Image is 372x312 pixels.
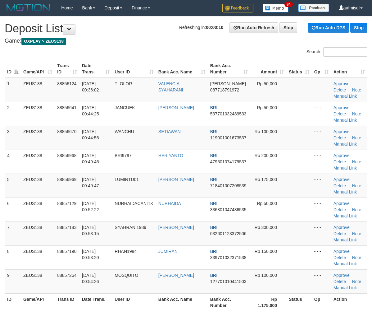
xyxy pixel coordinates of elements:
[57,129,76,134] span: 88856670
[352,159,361,164] a: Note
[5,78,21,102] td: 1
[333,249,350,254] a: Approve
[210,279,247,284] span: Copy 127701010441503 to clipboard
[352,135,361,140] a: Note
[21,198,55,221] td: ZEUS138
[158,177,194,182] a: [PERSON_NAME]
[312,269,331,293] td: - - -
[333,273,350,278] a: Approve
[21,78,55,102] td: ZEUS138
[115,225,146,230] span: SYAHRANI1989
[55,293,79,311] th: Trans ID
[312,293,331,311] th: Op
[210,255,247,260] span: Copy 339701032371538 to clipboard
[82,249,99,260] span: [DATE] 00:53:20
[210,159,247,164] span: Copy 479501074179537 to clipboard
[298,4,329,12] img: panduan.png
[82,129,99,140] span: [DATE] 00:44:56
[352,183,361,188] a: Note
[333,153,350,158] a: Approve
[179,25,223,30] span: Refreshing in:
[5,38,367,44] h4: Game:
[257,201,277,206] span: Rp 50,000
[352,207,361,212] a: Note
[210,129,217,134] span: BRI
[115,177,139,182] span: LUMINTU01
[82,81,99,92] span: [DATE] 00:36:02
[210,273,217,278] span: BRI
[5,60,21,78] th: ID: activate to sort column descending
[112,293,156,311] th: User ID
[222,4,253,12] img: Feedback.jpg
[284,2,293,7] span: 34
[210,249,217,254] span: BRI
[82,201,99,212] span: [DATE] 00:52:22
[21,126,55,150] td: ZEUS138
[333,165,357,170] a: Manual Link
[333,129,350,134] a: Approve
[21,102,55,126] td: ZEUS138
[79,60,112,78] th: Date Trans.: activate to sort column ascending
[312,221,331,245] td: - - -
[333,279,346,284] a: Delete
[312,78,331,102] td: - - -
[158,249,178,254] a: JUMIRAN
[158,105,194,110] a: [PERSON_NAME]
[210,105,217,110] span: BRI
[210,81,246,86] span: [PERSON_NAME]
[5,150,21,174] td: 4
[21,269,55,293] td: ZEUS138
[21,245,55,269] td: ZEUS138
[308,23,349,33] a: Run Auto-DPS
[115,129,134,134] span: WANCHU
[156,60,208,78] th: Bank Acc. Name: activate to sort column ascending
[333,142,357,147] a: Manual Link
[210,225,217,230] span: BRI
[206,25,223,30] strong: 00:00:10
[5,269,21,293] td: 9
[210,135,247,140] span: Copy 119001001673537 to clipboard
[333,111,346,116] a: Delete
[333,177,350,182] a: Approve
[21,221,55,245] td: ZEUS138
[57,249,76,254] span: 88857190
[5,3,52,12] img: MOTION_logo.png
[57,105,76,110] span: 88856641
[158,273,194,278] a: [PERSON_NAME]
[21,60,55,78] th: Game/API: activate to sort column ascending
[158,201,181,206] a: NURHAIDA
[5,293,21,311] th: ID
[250,293,286,311] th: Rp 1.175.000
[115,249,137,254] span: RHAN1984
[352,111,361,116] a: Note
[210,111,247,116] span: Copy 537701032489533 to clipboard
[331,60,367,78] th: Action: activate to sort column ascending
[210,231,247,236] span: Copy 032601123372506 to clipboard
[57,153,76,158] span: 88856968
[312,150,331,174] td: - - -
[312,245,331,269] td: - - -
[312,198,331,221] td: - - -
[255,273,277,278] span: Rp 100,000
[333,81,350,86] a: Approve
[210,153,217,158] span: BRI
[210,87,239,92] span: Copy 087718791972 to clipboard
[350,23,367,33] a: Stop
[250,60,286,78] th: Amount: activate to sort column ascending
[306,47,367,57] label: Search:
[257,81,277,86] span: Rp 50,000
[257,105,277,110] span: Rp 50,000
[352,231,361,236] a: Note
[333,118,357,123] a: Manual Link
[333,105,350,110] a: Approve
[333,94,357,99] a: Manual Link
[333,87,346,92] a: Delete
[210,177,217,182] span: BRI
[333,255,346,260] a: Delete
[210,201,217,206] span: BRI
[158,129,181,134] a: SETIAWAN
[57,177,76,182] span: 88856969
[208,60,250,78] th: Bank Acc. Number: activate to sort column ascending
[312,60,331,78] th: Op: activate to sort column ascending
[82,105,99,116] span: [DATE] 00:44:25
